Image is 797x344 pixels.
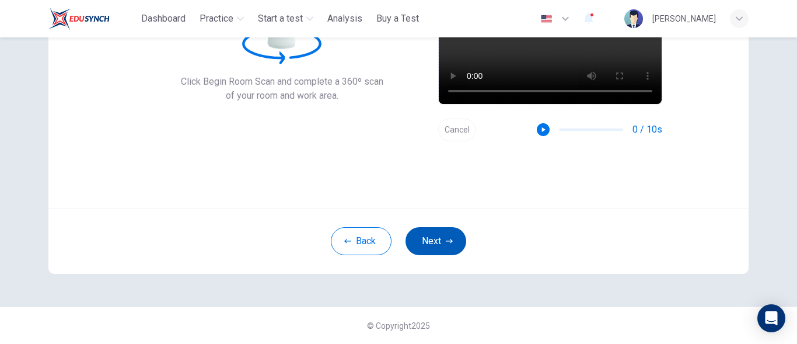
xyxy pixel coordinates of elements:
[195,8,249,29] button: Practice
[258,12,303,26] span: Start a test
[539,15,554,23] img: en
[181,75,383,89] span: Click Begin Room Scan and complete a 360º scan
[632,123,662,137] span: 0 / 10s
[48,7,137,30] a: ELTC logo
[406,227,466,255] button: Next
[181,89,383,103] span: of your room and work area.
[624,9,643,28] img: Profile picture
[372,8,424,29] button: Buy a Test
[757,304,785,332] div: Open Intercom Messenger
[253,8,318,29] button: Start a test
[438,119,476,141] button: Cancel
[137,8,190,29] button: Dashboard
[48,7,110,30] img: ELTC logo
[652,12,716,26] div: [PERSON_NAME]
[327,12,362,26] span: Analysis
[323,8,367,29] button: Analysis
[331,227,391,255] button: Back
[376,12,419,26] span: Buy a Test
[200,12,233,26] span: Practice
[367,321,430,331] span: © Copyright 2025
[141,12,186,26] span: Dashboard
